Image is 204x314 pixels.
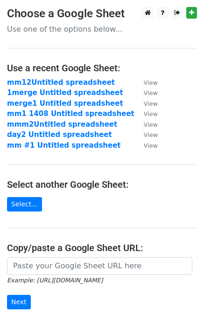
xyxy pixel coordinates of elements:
a: mm1 1408 Untitled spreadsheet [7,109,134,118]
a: View [134,78,158,87]
h4: Copy/paste a Google Sheet URL: [7,242,197,253]
small: View [144,131,158,138]
small: View [144,121,158,128]
small: View [144,110,158,117]
small: View [144,100,158,107]
a: View [134,89,158,97]
small: View [144,79,158,86]
small: Example: [URL][DOMAIN_NAME] [7,277,103,284]
a: View [134,109,158,118]
p: Use one of the options below... [7,24,197,34]
a: View [134,99,158,108]
h4: Select another Google Sheet: [7,179,197,190]
a: View [134,141,158,150]
h4: Use a recent Google Sheet: [7,62,197,74]
a: mm #1 Untitled spreadsheet [7,141,121,150]
input: Next [7,295,31,309]
a: View [134,130,158,139]
a: 1merge Untitled spreadsheet [7,89,123,97]
input: Paste your Google Sheet URL here [7,257,192,275]
a: day2 Untitled spreadsheet [7,130,112,139]
a: View [134,120,158,129]
h3: Choose a Google Sheet [7,7,197,20]
a: mm12Untitled spreadsheet [7,78,115,87]
a: merge1 Untitled spreadsheet [7,99,123,108]
small: View [144,142,158,149]
small: View [144,89,158,96]
a: mmm2Untitled spreadsheet [7,120,117,129]
a: Select... [7,197,42,212]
